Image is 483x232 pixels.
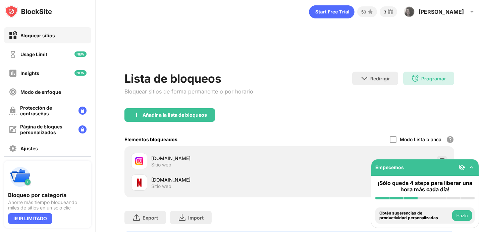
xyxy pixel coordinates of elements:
[9,50,17,59] img: time-usage-off.svg
[151,183,171,189] div: Sitio web
[151,162,171,168] div: Sitio web
[124,42,454,64] iframe: Banner
[20,33,55,38] div: Bloquear sitios
[124,72,253,85] div: Lista de bloqueos
[309,5,355,18] div: animation
[8,200,87,210] div: Ahorre más tiempo bloqueando miles de sitios en un solo clic
[8,213,52,224] div: IR IR LIMITADO
[361,9,366,14] div: 50
[151,155,289,162] div: [DOMAIN_NAME]
[384,9,386,14] div: 3
[135,179,143,187] img: favicons
[9,69,17,77] img: insights-off.svg
[9,31,17,40] img: block-on.svg
[9,125,17,133] img: customize-block-page-off.svg
[20,70,39,76] div: Insights
[78,107,87,115] img: lock-menu.svg
[400,137,441,142] div: Modo Lista blanca
[143,112,207,118] div: Añadir a la lista de bloqueos
[151,176,289,183] div: [DOMAIN_NAME]
[188,215,204,221] div: Import
[20,124,73,135] div: Página de bloques personalizados
[419,8,464,15] div: [PERSON_NAME]
[20,51,47,57] div: Usage Limit
[370,76,390,81] div: Redirigir
[379,211,450,221] div: Obtén sugerencias de productividad personalizadas
[375,180,475,193] div: ¡Sólo queda 4 steps para liberar una hora más cada día!
[78,125,87,133] img: lock-menu.svg
[9,107,17,115] img: password-protection-off.svg
[375,164,404,170] div: Empecemos
[421,76,446,81] div: Programar
[74,70,87,76] img: new-icon.svg
[124,137,177,142] div: Elementos bloqueados
[459,164,465,171] img: eye-not-visible.svg
[20,105,73,116] div: Protección de contraseñas
[404,6,415,17] img: ACg8ocJ5JsNTdI_K0r5fMPjH8CDEcIEfrV03sl24uwptS-EuurQ=s96-c
[74,51,87,57] img: new-icon.svg
[143,215,158,221] div: Export
[9,144,17,153] img: settings-off.svg
[20,146,38,151] div: Ajustes
[9,88,17,96] img: focus-off.svg
[5,5,52,18] img: logo-blocksite.svg
[386,8,394,16] img: reward-small.svg
[135,157,143,165] img: favicons
[468,164,475,171] img: omni-setup-toggle.svg
[8,165,32,189] img: push-categories.svg
[8,192,87,198] div: Bloqueo por categoría
[366,8,374,16] img: points-small.svg
[452,210,472,221] button: Hazlo
[20,89,61,95] div: Modo de enfoque
[124,88,253,95] div: Bloquear sitios de forma permanente o por horario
